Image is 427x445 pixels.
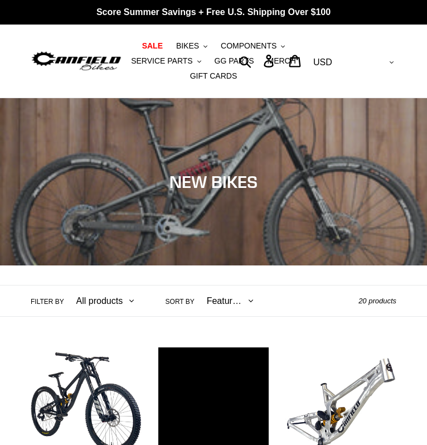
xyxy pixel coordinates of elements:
[171,38,213,54] button: BIKES
[215,38,290,54] button: COMPONENTS
[166,297,195,307] label: Sort by
[215,56,254,66] span: GG PARTS
[137,38,168,54] a: SALE
[169,172,258,192] span: NEW BIKES
[176,41,199,51] span: BIKES
[142,41,163,51] span: SALE
[31,50,122,72] img: Canfield Bikes
[131,56,192,66] span: SERVICE PARTS
[125,54,206,69] button: SERVICE PARTS
[31,297,64,307] label: Filter by
[190,71,237,81] span: GIFT CARDS
[221,41,276,51] span: COMPONENTS
[209,54,260,69] a: GG PARTS
[185,69,243,84] a: GIFT CARDS
[358,297,396,305] span: 20 products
